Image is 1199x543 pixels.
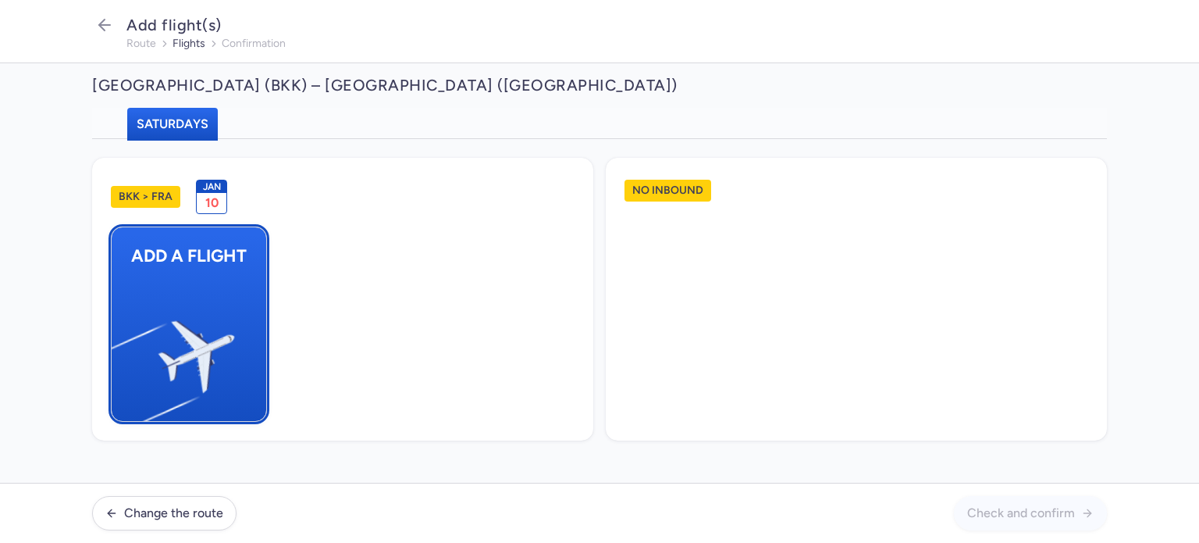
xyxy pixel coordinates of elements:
span: Jan [203,181,221,192]
h1: No inbound [624,180,711,202]
span: Add a flight [112,227,266,284]
button: Check and confirm [954,496,1107,530]
button: flights [173,38,205,50]
button: Add a flightPlane Illustration [111,227,267,422]
button: route [126,38,156,50]
span: 10 [205,195,219,210]
span: Check and confirm [967,506,1075,520]
h2: [GEOGRAPHIC_DATA] (BKK) – [GEOGRAPHIC_DATA] ([GEOGRAPHIC_DATA]) [92,63,1107,108]
button: Change the route [92,496,237,530]
h1: BKK > FRA [111,186,180,208]
span: Saturdays [137,116,208,131]
button: confirmation [222,38,286,50]
span: Change the route [124,506,223,520]
span: Add flight(s) [126,16,222,34]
